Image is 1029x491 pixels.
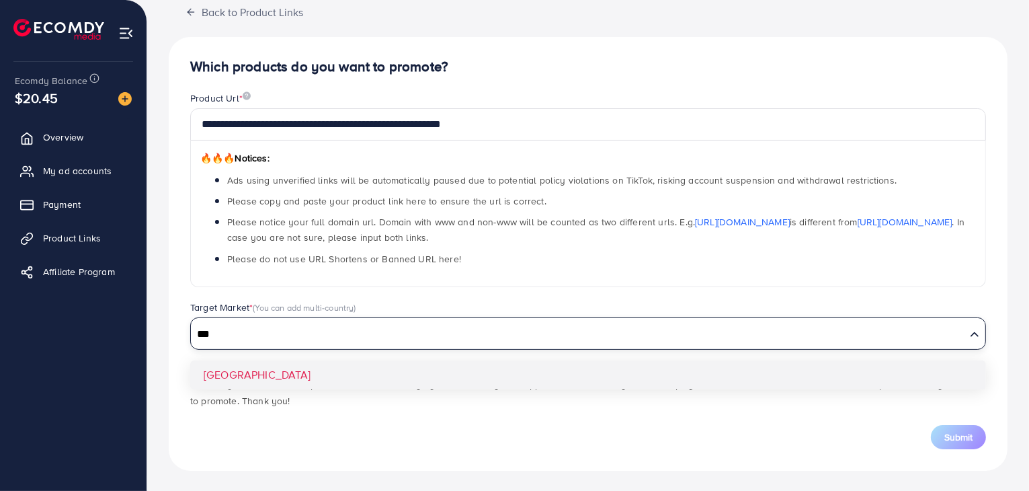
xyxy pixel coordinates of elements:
[13,19,104,40] img: logo
[227,194,546,208] span: Please copy and paste your product link here to ensure the url is correct.
[227,174,897,187] span: Ads using unverified links will be automatically paused due to potential policy violations on Tik...
[227,252,461,266] span: Please do not use URL Shortens or Banned URL here!
[10,258,136,285] a: Affiliate Program
[190,361,986,389] li: [GEOGRAPHIC_DATA]
[10,157,136,184] a: My ad accounts
[944,430,973,444] span: Submit
[192,324,964,345] input: Search for option
[43,231,101,245] span: Product Links
[200,151,235,165] span: 🔥🔥🔥
[15,88,58,108] span: $20.45
[695,215,790,229] a: [URL][DOMAIN_NAME]
[858,215,952,229] a: [URL][DOMAIN_NAME]
[43,265,115,278] span: Affiliate Program
[43,198,81,211] span: Payment
[190,317,986,350] div: Search for option
[15,74,87,87] span: Ecomdy Balance
[227,215,964,244] span: Please notice your full domain url. Domain with www and non-www will be counted as two different ...
[10,124,136,151] a: Overview
[43,130,83,144] span: Overview
[190,91,251,105] label: Product Url
[190,301,356,314] label: Target Market
[10,225,136,252] a: Product Links
[43,164,112,178] span: My ad accounts
[200,151,270,165] span: Notices:
[243,91,251,100] img: image
[190,59,986,75] h4: Which products do you want to promote?
[118,26,134,41] img: menu
[118,92,132,106] img: image
[972,430,1019,481] iframe: Chat
[190,377,986,409] p: *Note: If you use unverified product links, the Ecomdy system will notify the support team to rev...
[10,191,136,218] a: Payment
[931,425,986,449] button: Submit
[253,301,356,313] span: (You can add multi-country)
